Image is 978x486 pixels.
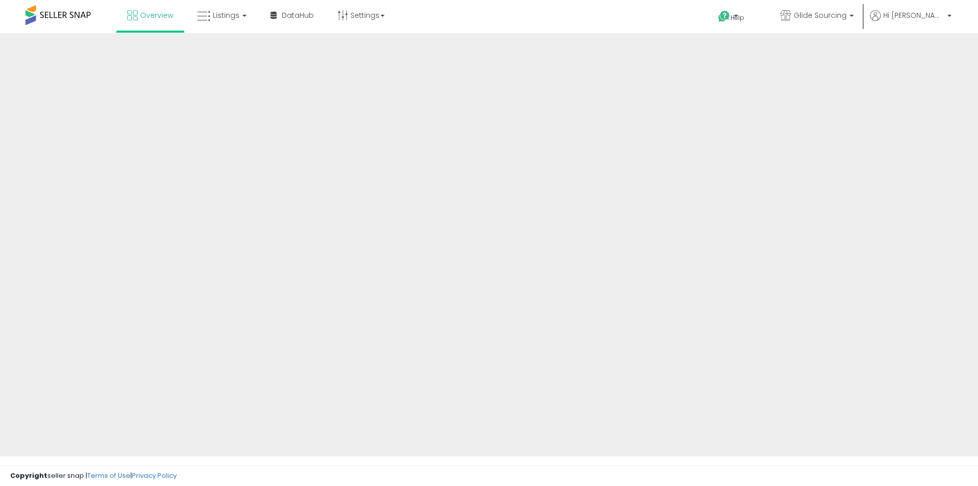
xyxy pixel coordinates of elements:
[794,10,847,20] span: Glide Sourcing
[870,10,952,33] a: Hi [PERSON_NAME]
[213,10,239,20] span: Listings
[282,10,314,20] span: DataHub
[710,3,764,33] a: Help
[718,10,730,23] i: Get Help
[883,10,944,20] span: Hi [PERSON_NAME]
[730,13,744,22] span: Help
[140,10,173,20] span: Overview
